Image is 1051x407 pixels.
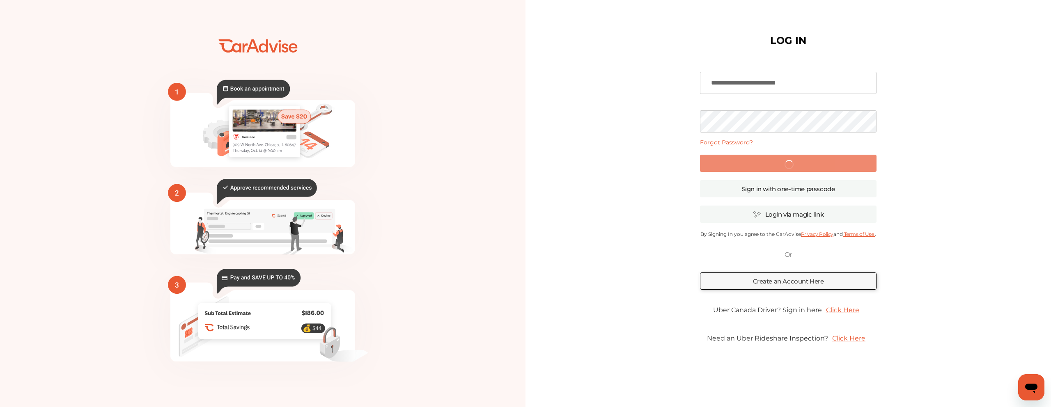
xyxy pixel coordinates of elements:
[770,37,806,45] h1: LOG IN
[303,324,312,333] text: 💰
[1018,374,1044,400] iframe: Button to launch messaging window
[785,250,792,259] p: Or
[801,231,833,237] a: Privacy Policy
[822,302,863,318] a: Click Here
[700,180,877,197] a: Sign in with one-time passcode
[843,231,875,237] a: Terms of Use
[753,210,761,218] img: magic_icon.32c66aac.svg
[700,231,877,237] p: By Signing In you agree to the CarAdvise and .
[700,139,753,146] a: Forgot Password?
[700,206,877,223] a: Login via magic link
[713,306,822,314] span: Uber Canada Driver? Sign in here
[700,272,877,290] a: Create an Account Here
[707,334,828,342] span: Need an Uber Rideshare Inspection?
[828,330,870,346] a: Click Here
